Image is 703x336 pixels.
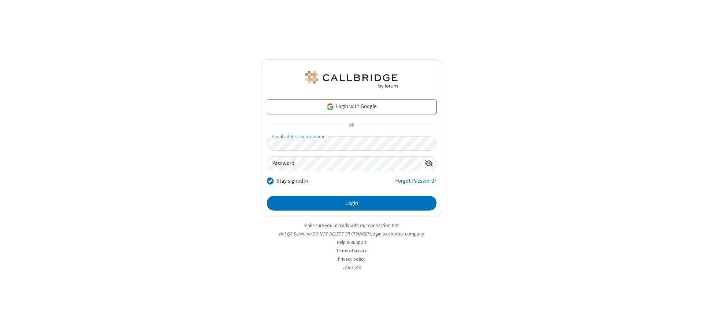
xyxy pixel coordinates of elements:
li: v2.6.353.0 [261,264,442,271]
input: Password [267,157,422,171]
label: Stay signed in [276,177,308,185]
button: Login to another company [370,230,424,237]
input: Email address or username [267,136,436,151]
img: google-icon.png [326,103,334,111]
a: Terms of service [336,248,367,254]
div: Show password [422,157,436,170]
a: Help & support [337,239,367,245]
button: Login [267,196,436,211]
a: Make sure you're ready with our connection test [304,222,399,229]
a: Privacy policy [338,256,365,262]
span: OR [346,120,357,131]
a: Forgot Password? [395,177,436,191]
img: QA Selenium DO NOT DELETE OR CHANGE [304,71,399,88]
li: Not QA Selenium DO NOT DELETE OR CHANGE? [261,230,442,237]
a: Login with Google [267,99,436,114]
